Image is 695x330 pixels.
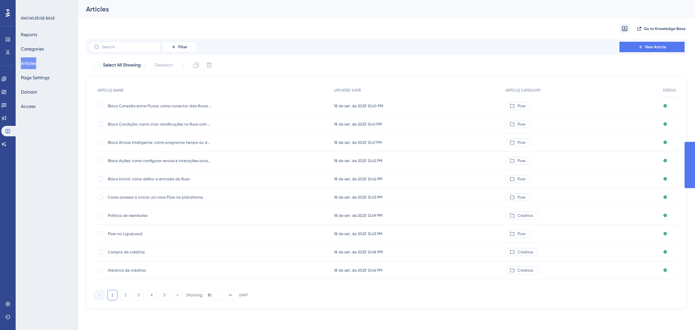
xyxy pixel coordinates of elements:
span: Bloco Inicial: como definir a entrada do fluxo [108,176,212,182]
span: Select All Showing [103,61,141,69]
div: Showing [186,292,202,298]
span: Política de reembolso [108,213,212,218]
span: 18 de set. de 2025 12:49 PM [334,213,383,218]
input: Search [102,45,155,49]
button: 5 [159,290,170,300]
span: 18 de set. de 2025 12:41 PM [334,122,382,127]
span: Como acessar e iniciar um novo Flow na plataforma [108,195,212,200]
span: Flow [517,176,526,182]
button: Domain [21,86,37,98]
span: Bloco Atraso Inteligente: como programar tempo ou datas específicas [108,140,212,145]
button: Deselect [149,59,179,71]
span: ARTICLE NAME [97,88,123,93]
span: Créditos [517,213,533,218]
button: Categories [21,43,44,55]
span: 18 de set. de 2025 12:46 PM [334,268,383,273]
span: Deselect [155,61,173,69]
span: 10 [208,292,211,298]
span: Créditos [517,249,533,255]
span: Bloco Ações: como configurar envios e interações automatizadas [108,158,212,163]
button: Articles [21,57,36,69]
span: Filter [178,44,187,50]
span: Compra de créditos [108,249,212,255]
span: Bloco Condição: como criar ramificações no fluxo com base em regras [108,122,212,127]
button: Filter [163,42,195,52]
button: 3 [133,290,144,300]
iframe: UserGuiding AI Assistant Launcher [668,304,687,324]
button: Page Settings [21,72,50,83]
span: 18 de set. de 2025 12:42 PM [334,158,383,163]
span: Flow [517,122,526,127]
span: Flow na LigueLead [108,231,212,236]
button: Reports [21,29,37,40]
span: 18 de set. de 2025 12:43 PM [334,195,383,200]
span: New Article [645,44,666,50]
button: 1 [107,290,118,300]
span: Flow [517,103,526,109]
div: Articles [86,5,671,14]
span: Créditos [517,268,533,273]
div: of 49 [239,292,248,298]
button: New Article [619,42,685,52]
span: Flow [517,231,526,236]
button: Access [21,100,36,112]
span: 18 de set. de 2025 12:41 PM [334,140,382,145]
span: 18 de set. de 2025 12:40 PM [334,103,383,109]
button: 2 [120,290,131,300]
button: Go to Knowledge Base [635,23,687,34]
span: Flow [517,140,526,145]
div: KNOWLEDGE BASE [21,16,55,21]
span: Bloco Conexão entre Fluxos: como conectar dois fluxos distintos [108,103,212,109]
span: 18 de set. de 2025 12:42 PM [334,176,383,182]
span: 18 de set. de 2025 12:43 PM [334,231,383,236]
span: Histórico de créditos [108,268,212,273]
span: Go to Knowledge Base [644,26,686,31]
span: ARTICLE CATEGORY [505,88,541,93]
button: 4 [146,290,157,300]
button: 10 [208,290,234,300]
span: Flow [517,195,526,200]
span: STATUS [663,88,676,93]
span: 18 de set. de 2025 12:48 PM [334,249,383,255]
span: UPDATED DATE [334,88,361,93]
span: Flow [517,158,526,163]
